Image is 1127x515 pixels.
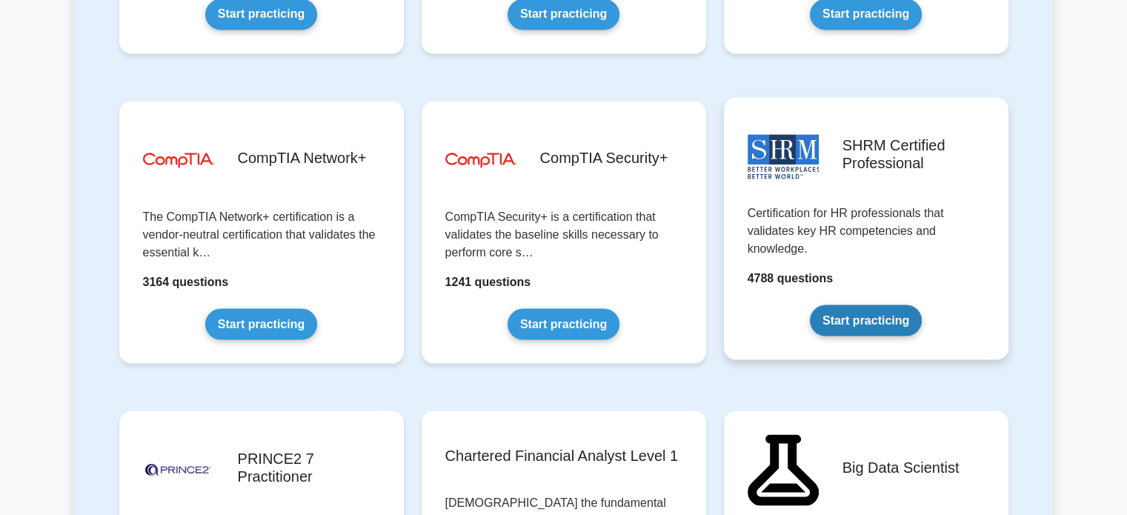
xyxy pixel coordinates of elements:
[508,308,619,339] a: Start practicing
[810,305,922,336] a: Start practicing
[205,308,317,339] a: Start practicing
